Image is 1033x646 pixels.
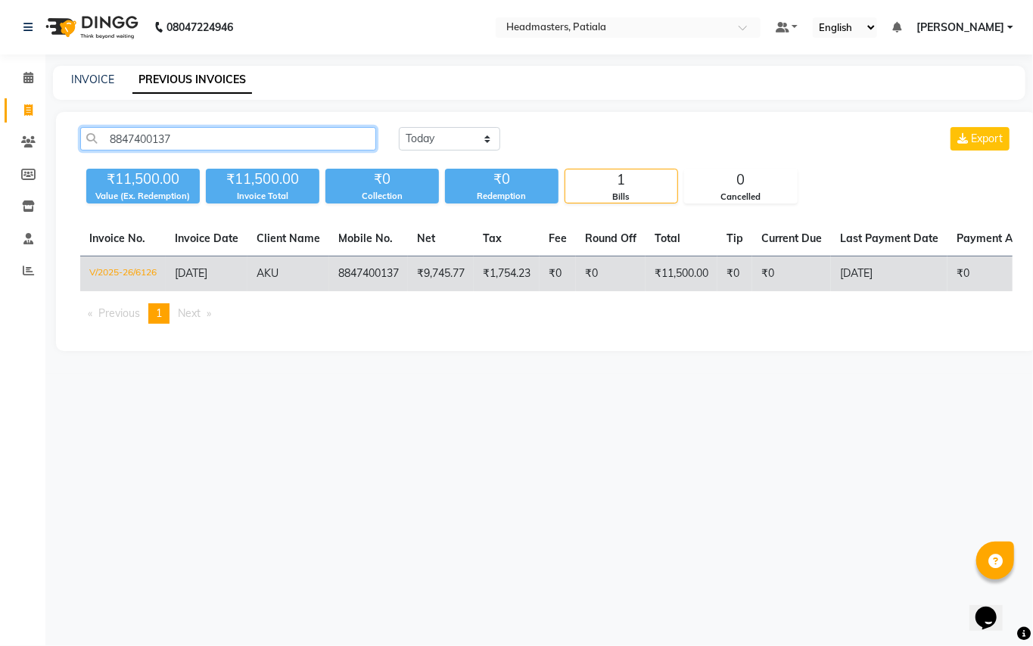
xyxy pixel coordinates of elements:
[951,127,1010,151] button: Export
[86,190,200,203] div: Value (Ex. Redemption)
[178,306,201,320] span: Next
[831,256,947,292] td: [DATE]
[565,169,677,191] div: 1
[257,266,278,280] span: AKU
[175,266,207,280] span: [DATE]
[86,169,200,190] div: ₹11,500.00
[576,256,646,292] td: ₹0
[175,231,238,245] span: Invoice Date
[717,256,752,292] td: ₹0
[206,190,319,203] div: Invoice Total
[89,231,145,245] span: Invoice No.
[761,231,822,245] span: Current Due
[840,231,938,245] span: Last Payment Date
[646,256,717,292] td: ₹11,500.00
[685,191,797,203] div: Cancelled
[916,20,1004,36] span: [PERSON_NAME]
[685,169,797,191] div: 0
[752,256,831,292] td: ₹0
[565,191,677,203] div: Bills
[445,169,559,190] div: ₹0
[206,169,319,190] div: ₹11,500.00
[329,256,408,292] td: 8847400137
[408,256,474,292] td: ₹9,745.77
[727,231,743,245] span: Tip
[338,231,393,245] span: Mobile No.
[80,303,1013,324] nav: Pagination
[156,306,162,320] span: 1
[549,231,567,245] span: Fee
[80,127,376,151] input: Search by Name/Mobile/Email/Invoice No
[474,256,540,292] td: ₹1,754.23
[483,231,502,245] span: Tax
[540,256,576,292] td: ₹0
[132,67,252,94] a: PREVIOUS INVOICES
[166,6,233,48] b: 08047224946
[417,231,435,245] span: Net
[969,585,1018,631] iframe: chat widget
[325,190,439,203] div: Collection
[585,231,636,245] span: Round Off
[325,169,439,190] div: ₹0
[98,306,140,320] span: Previous
[971,132,1003,145] span: Export
[80,256,166,292] td: V/2025-26/6126
[71,73,114,86] a: INVOICE
[445,190,559,203] div: Redemption
[257,231,320,245] span: Client Name
[39,6,142,48] img: logo
[655,231,680,245] span: Total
